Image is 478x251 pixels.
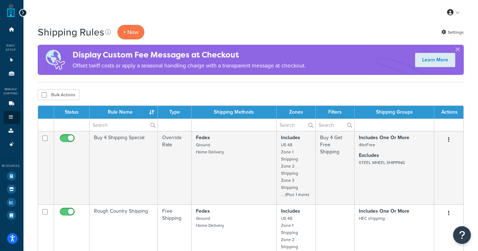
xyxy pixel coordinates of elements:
a: Learn More [415,53,455,67]
h1: Shipping Rules [38,25,104,39]
small: 4forFree [359,142,375,148]
strong: Excludes [359,152,379,159]
a: ShipperHQ Home [7,4,15,18]
th: Status [54,106,89,119]
li: Shipping Rules [4,111,20,124]
strong: Includes One Or More [359,134,409,141]
small: HEC shipping [359,215,385,222]
img: duties-banner-06bc72dcb5fe05cb3f9472aba00be2ae8eb53ab6f0d8bb03d382ba314ac3c341.png [38,45,73,75]
th: Zones [277,106,316,119]
li: Analytics [4,196,20,209]
li: Carriers [4,97,20,110]
td: Buy 4 Shipping Special [90,131,158,204]
li: Marketplace [4,183,20,196]
th: Shipping Groups [355,106,434,119]
h4: Display Custom Fee Messages at Checkout [73,49,306,61]
strong: Includes [281,207,300,215]
li: Origins [4,67,20,80]
input: Search [316,119,354,131]
li: Websites [4,54,20,67]
strong: Fedex [196,207,210,215]
td: Override Rate [158,131,192,204]
td: Buy 4 Get Free Shipping [316,131,355,204]
th: Actions [434,106,463,119]
small: Ground Home Delivery [196,142,224,155]
li: Test Your Rates [4,170,20,182]
strong: Includes [281,134,300,141]
p: + New [117,25,144,39]
th: Rule Name : activate to sort column ascending [90,106,158,119]
small: US 48 Zone 1 Shipping Zone 2 Shipping Zone 3 Shipping ... (Plus 1 more) [281,142,309,198]
li: Help Docs [4,209,20,222]
th: Type [158,106,192,119]
strong: Includes One Or More [359,207,409,215]
a: Settings [441,27,464,37]
button: Open Resource Center [453,226,471,244]
small: Ground Home Delivery [196,215,224,229]
th: Filters [316,106,355,119]
strong: Fedex [196,134,210,141]
li: Boxes [4,124,20,137]
input: Search [90,119,158,131]
th: Shipping Methods [192,106,277,119]
button: Bulk Actions [38,89,79,100]
input: Search [277,119,315,131]
li: Dashboard [4,23,20,36]
p: Offset tariff costs or apply a seasonal handling charge with a transparent message at checkout. [73,61,306,71]
small: STEEL WHEEL SHIPPING [359,159,405,166]
li: Advanced Features [4,138,20,151]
